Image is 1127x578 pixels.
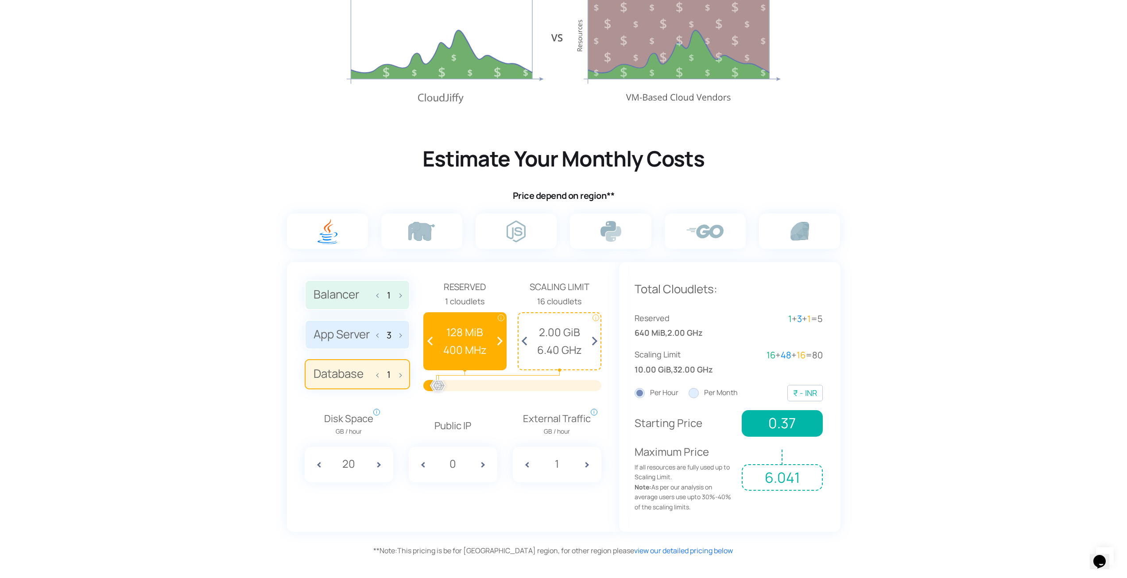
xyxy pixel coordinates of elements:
[807,313,811,325] span: 1
[635,443,736,512] p: Maximum Price
[324,411,373,437] span: Disk Space
[523,341,596,358] span: 6.40 GHz
[423,280,507,294] span: Reserved
[285,190,843,202] h4: Price depend on region**
[635,387,678,399] label: Per Hour
[635,415,736,431] p: Starting Price
[767,349,775,361] span: 16
[790,222,809,241] img: ruby
[673,363,713,376] span: 32.00 GHz
[305,359,410,389] label: Database
[507,221,526,242] img: node
[518,280,601,294] span: Scaling Limit
[523,411,591,437] span: External Traffic
[324,427,373,436] span: GB / hour
[523,324,596,341] span: 2.00 GiB
[373,546,397,555] span: Note:
[1090,543,1118,569] iframe: chat widget
[408,222,435,241] img: php
[373,409,380,415] span: i
[523,427,591,436] span: GB / hour
[793,387,817,400] div: ₹ - INR
[305,280,410,310] label: Balancer
[728,312,823,326] div: + + =
[635,363,671,376] span: 10.00 GiB
[635,312,729,340] div: ,
[635,483,651,491] strong: Note:
[635,326,665,339] span: 640 MiB
[518,295,601,308] div: 16 cloudlets
[429,341,502,358] span: 400 MHz
[797,313,802,325] span: 3
[812,349,823,361] span: 80
[788,313,792,325] span: 1
[498,314,504,321] span: i
[689,387,738,399] label: Per Month
[667,326,703,339] span: 2.00 GHz
[742,464,822,491] span: 6.041
[635,312,729,325] span: Reserved
[634,546,733,555] a: view our detailed pricing below
[635,462,736,512] span: If all resources are fully used up to Scaling Limit. As per our analysis on average users use upt...
[429,324,502,341] span: 128 MiB
[591,409,597,415] span: i
[635,280,823,299] p: Total Cloudlets:
[797,349,806,361] span: 16
[635,348,729,361] span: Scaling Limit
[728,348,823,362] div: + + =
[382,369,396,380] input: Database
[781,349,791,361] span: 48
[318,219,337,244] img: java
[305,320,410,350] label: App Server
[593,314,599,321] span: i
[742,410,822,437] span: 0.37
[423,295,507,308] div: 1 cloudlets
[382,330,396,340] input: App Server
[409,418,497,434] p: Public IP
[817,313,823,325] span: 5
[382,290,396,300] input: Balancer
[600,221,621,242] img: python
[635,348,729,376] div: ,
[373,545,843,557] div: This pricing is be for [GEOGRAPHIC_DATA] region, for other region please
[285,145,843,172] h2: Estimate Your Monthly Costs
[686,225,724,238] img: go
